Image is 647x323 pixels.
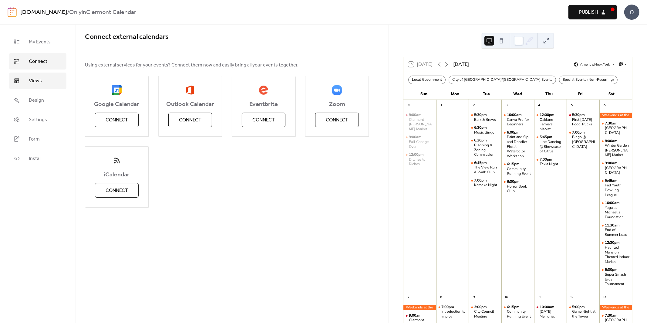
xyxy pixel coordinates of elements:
div: The View Run & Walk Club [469,161,501,175]
span: Google Calendar [85,101,148,108]
div: Introduction to Improv [442,309,467,319]
span: 10:00am [540,305,555,310]
div: Paint and Sip and Doodle: Floral Watercolor Workshop [501,130,534,159]
span: 9:00am [605,161,618,166]
div: Clermont Farmer's Market [403,113,436,131]
div: First Friday Food Trucks [567,113,599,127]
span: 9:00am [409,313,423,318]
div: Bingo @ The Cove Bar [567,130,599,149]
div: 31 [405,102,412,109]
div: 6 [601,102,608,109]
div: Fall Youth Bowling League [599,178,632,197]
div: Winter Garden [PERSON_NAME] Market [605,143,630,158]
div: Super Smash Bros Tournament [599,267,632,286]
span: 9:45am [605,178,618,183]
div: 5 [568,102,575,109]
b: / [67,7,69,18]
div: [DATE] Memorial [540,309,564,319]
span: 10:00am [507,113,523,117]
span: 7:00pm [474,178,488,183]
a: Design [9,92,66,108]
div: Community Running Event [507,167,532,176]
span: 8:00am [605,139,618,144]
span: My Events [29,39,51,46]
a: [DOMAIN_NAME] [20,7,67,18]
div: 7 [405,294,412,301]
img: outlook [186,85,194,95]
div: Karaoke Night [469,178,501,188]
a: Install [9,150,66,167]
div: The View Run & Walk Club [474,165,499,175]
img: ical [112,156,122,165]
span: Outlook Calendar [159,101,222,108]
div: Introduction to Improv [436,305,469,319]
button: Connect [95,183,139,198]
span: Using external services for your events? Connect them now and easily bring all your events together. [85,62,298,69]
div: Community Running Event [501,162,534,176]
div: 8 [438,294,445,301]
span: 6:30pm [474,138,488,143]
div: Community Running Event [507,309,532,319]
span: 6:45pm [474,161,488,165]
span: 5:30pm [605,267,618,272]
div: 1 [438,102,445,109]
div: Super Smash Bros Tournament [605,272,630,287]
div: Bark & Brews [469,113,501,122]
span: Connect [29,58,47,65]
span: 7:30am [605,121,618,126]
span: Connect external calendars [85,30,169,44]
div: Tue [471,88,502,100]
div: 2 [470,102,477,109]
button: Publish [568,5,617,19]
a: Settings [9,111,66,128]
div: Lake County Rowing [599,161,632,175]
div: City of [GEOGRAPHIC_DATA]/[GEOGRAPHIC_DATA] Events [449,76,556,84]
span: 5:30pm [572,113,586,117]
button: Connect [242,113,285,127]
span: Settings [29,116,47,124]
div: Wed [502,88,533,100]
div: Music Bingo [469,125,501,135]
div: Game Night at the Tower [572,309,597,319]
div: Weekends at the Winery [599,113,632,118]
div: [DATE] [453,61,469,68]
span: 3:00pm [474,305,488,310]
span: Views [29,77,42,85]
div: Trivia Night [534,157,567,167]
div: 11 [536,294,543,301]
div: Winter Garden Farmer's Market [599,139,632,158]
div: Oakland Farmers Market [540,117,564,132]
div: Planning & Zoning Commission [474,143,499,157]
div: Line Dancing @ Showcase of Citrus [540,140,564,154]
div: Community Running Event [501,305,534,319]
span: 10:00am [605,201,621,206]
b: OnlyinClermont Calendar [69,7,136,18]
span: Publish [579,9,598,16]
div: Horror Book Club [507,184,532,194]
div: Thu [533,88,564,100]
div: Fall Change Over [409,140,434,149]
div: Ditches to Riches [403,152,436,167]
span: Connect [179,117,201,124]
span: 12:00pm [540,113,555,117]
div: [GEOGRAPHIC_DATA] [605,126,630,135]
div: Special Events (Non-Recurring) [559,76,618,84]
img: zoom [332,85,342,95]
div: 13 [601,294,608,301]
div: Fall Change Over [403,135,436,149]
div: Weekends at the Winery [599,305,632,310]
div: Music Bingo [474,130,494,135]
div: Bingo @ [GEOGRAPHIC_DATA] [572,135,597,149]
span: Form [29,136,40,143]
div: Local Government [408,76,446,84]
div: Clermont [PERSON_NAME] Market [409,117,434,132]
span: Eventbrite [232,101,295,108]
div: 3 [503,102,510,109]
span: 5:00pm [572,305,586,310]
span: 7:00pm [572,130,586,135]
span: 7:00pm [540,157,553,162]
span: 7:00pm [442,305,455,310]
div: Yoga at Michael's Foundation [599,201,632,219]
button: Connect [168,113,212,127]
div: Mon [440,88,471,100]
